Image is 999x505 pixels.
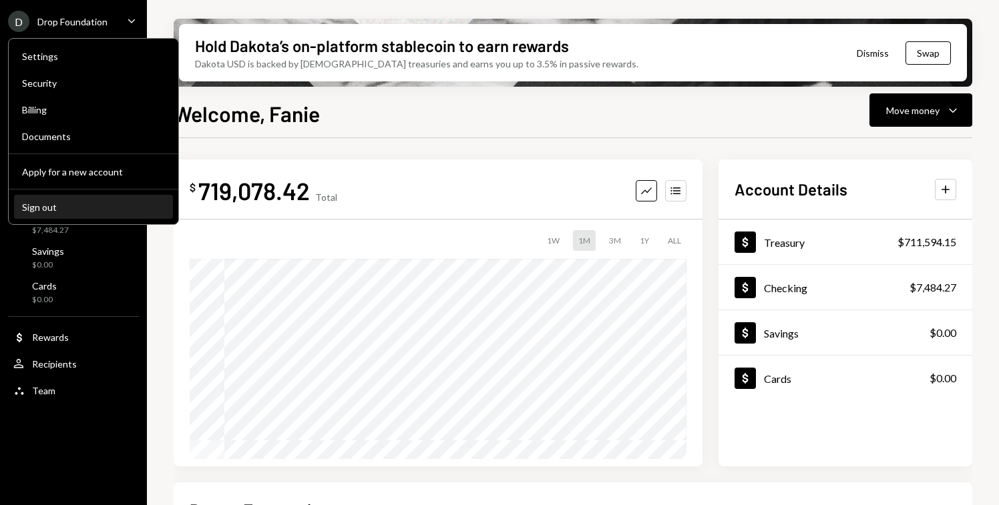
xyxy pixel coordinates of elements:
[764,236,805,249] div: Treasury
[910,280,956,296] div: $7,484.27
[8,241,139,274] a: Savings$0.00
[604,230,626,251] div: 3M
[32,245,64,257] div: Savings
[195,57,638,71] div: Dakota USD is backed by [DEMOGRAPHIC_DATA] treasuries and earns you up to 3.5% in passive rewards.
[315,191,337,203] div: Total
[573,230,596,251] div: 1M
[32,332,69,343] div: Rewards
[14,195,173,219] button: Sign out
[8,352,139,376] a: Recipients
[14,44,173,68] a: Settings
[764,327,799,340] div: Savings
[14,97,173,121] a: Billing
[719,356,972,400] a: Cards$0.00
[8,11,29,32] div: D
[8,378,139,402] a: Team
[198,175,310,205] div: 719,078.42
[906,41,951,65] button: Swap
[22,131,165,142] div: Documents
[32,385,55,396] div: Team
[22,51,165,62] div: Settings
[22,201,165,213] div: Sign out
[32,294,57,306] div: $0.00
[37,16,108,27] div: Drop Foundation
[174,100,320,127] h1: Welcome, Fanie
[719,219,972,264] a: Treasury$711,594.15
[22,104,165,115] div: Billing
[8,276,139,308] a: Cards$0.00
[14,124,173,148] a: Documents
[634,230,654,251] div: 1Y
[719,265,972,310] a: Checking$7,484.27
[22,77,165,89] div: Security
[14,71,173,95] a: Security
[735,178,847,200] h2: Account Details
[32,280,57,292] div: Cards
[719,310,972,355] a: Savings$0.00
[190,181,196,194] div: $
[32,225,71,236] div: $7,484.27
[764,282,807,294] div: Checking
[32,358,77,370] div: Recipients
[32,260,64,271] div: $0.00
[764,372,791,385] div: Cards
[662,230,686,251] div: ALL
[930,370,956,386] div: $0.00
[886,103,940,117] div: Move money
[22,166,165,177] div: Apply for a new account
[930,325,956,341] div: $0.00
[195,35,569,57] div: Hold Dakota’s on-platform stablecoin to earn rewards
[840,37,906,69] button: Dismiss
[869,93,972,127] button: Move money
[897,234,956,250] div: $711,594.15
[8,325,139,349] a: Rewards
[14,160,173,184] button: Apply for a new account
[542,230,565,251] div: 1W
